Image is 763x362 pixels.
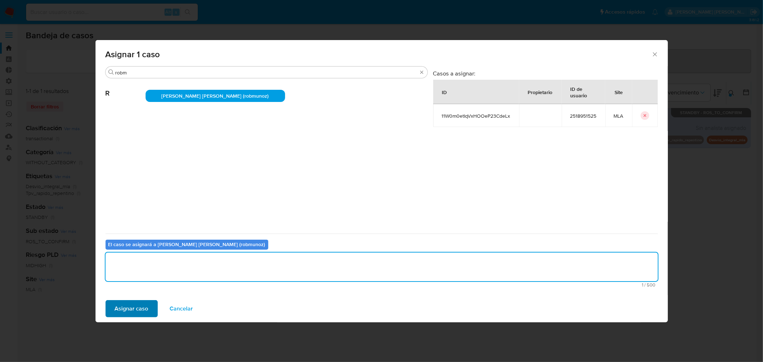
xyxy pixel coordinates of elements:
div: ID [434,83,456,101]
div: assign-modal [96,40,668,322]
span: 2518951525 [570,113,597,119]
div: [PERSON_NAME] [PERSON_NAME] (robmunoz) [146,90,285,102]
button: icon-button [641,111,649,120]
div: Propietario [519,83,561,101]
span: Asignar caso [115,301,148,317]
span: R [106,78,146,98]
h3: Casos a asignar: [433,70,658,77]
span: Asignar 1 caso [106,50,652,59]
div: ID de usuario [562,80,605,104]
span: MLA [614,113,623,119]
b: El caso se asignará a [PERSON_NAME] [PERSON_NAME] (robmunoz) [108,241,265,248]
div: Site [606,83,632,101]
span: Máximo 500 caracteres [108,283,656,287]
span: Cancelar [170,301,193,317]
button: Cancelar [161,300,202,317]
span: [PERSON_NAME] [PERSON_NAME] (robmunoz) [162,92,269,99]
button: Asignar caso [106,300,158,317]
button: Buscar [108,69,114,75]
span: 11W0m0etIqVxHOOeP23CdeLx [442,113,510,119]
button: Borrar [419,69,425,75]
input: Buscar analista [116,69,417,76]
button: Cerrar ventana [651,51,658,57]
